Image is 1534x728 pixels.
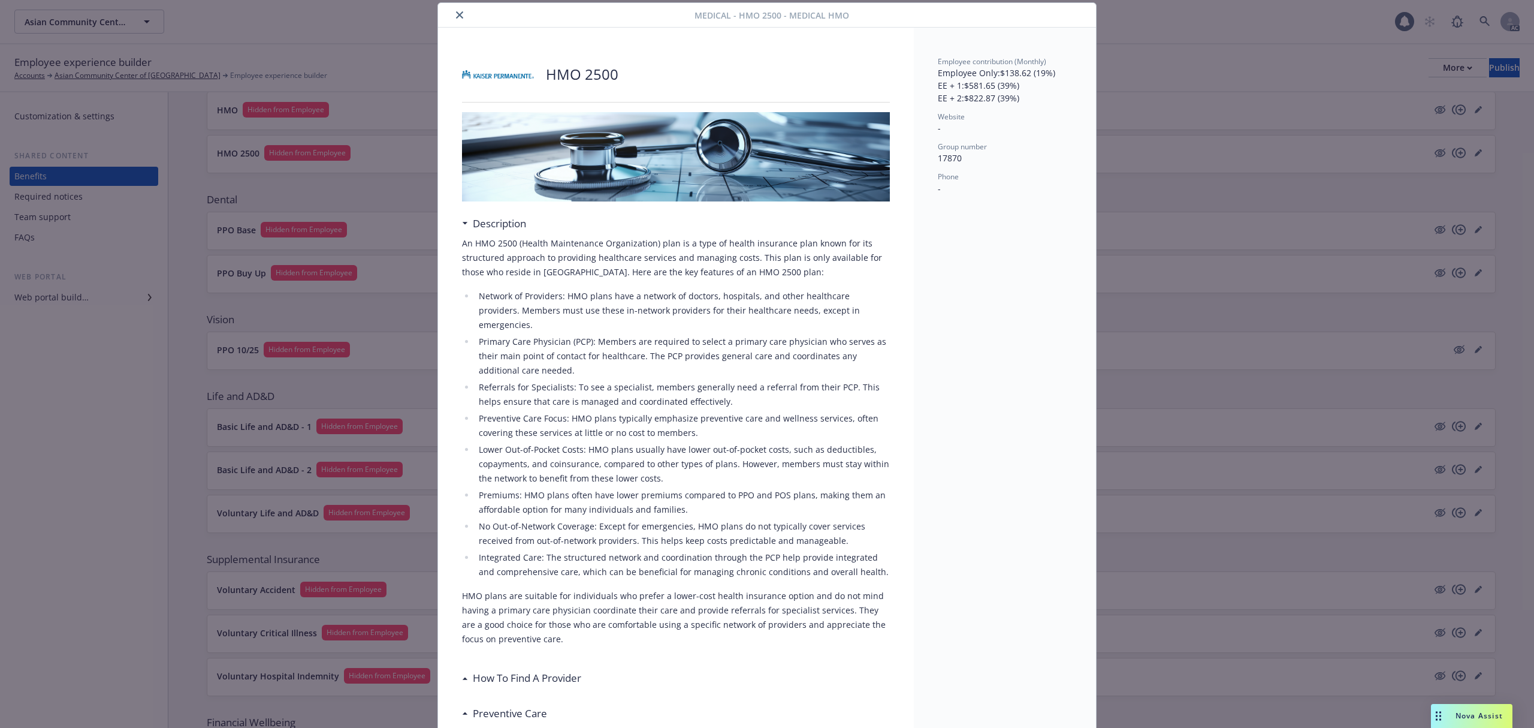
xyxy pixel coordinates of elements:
span: Website [938,112,965,122]
button: Nova Assist [1431,704,1512,728]
li: Integrated Care: The structured network and coordination through the PCP help provide integrated ... [475,550,890,579]
li: Primary Care Physician (PCP): Members are required to select a primary care physician who serves ... [475,335,890,378]
h3: Description [473,216,526,231]
span: Nova Assist [1456,711,1503,721]
p: - [938,122,1072,134]
li: No Out-of-Network Coverage: Except for emergencies, HMO plans do not typically cover services rec... [475,519,890,548]
li: Lower Out-of-Pocket Costs: HMO plans usually have lower out-of-pocket costs, such as deductibles,... [475,443,890,486]
p: 17870 [938,152,1072,164]
p: EE + 2 : $822.87 (39%) [938,92,1072,104]
p: HMO 2500 [546,64,618,85]
div: Description [462,216,526,231]
span: Employee contribution (Monthly) [938,56,1046,67]
h3: How To Find A Provider [473,670,581,686]
img: Kaiser Permanente Insurance Company [462,56,534,92]
h3: Preventive Care [473,706,547,721]
li: Referrals for Specialists: To see a specialist, members generally need a referral from their PCP.... [475,380,890,409]
button: close [452,8,467,22]
img: banner [462,112,890,201]
div: How To Find A Provider [462,670,581,686]
p: - [938,182,1072,195]
span: Phone [938,172,959,182]
p: HMO plans are suitable for individuals who prefer a lower-cost health insurance option and do not... [462,589,890,646]
p: EE + 1 : $581.65 (39%) [938,79,1072,92]
p: Employee Only : $138.62 (19%) [938,67,1072,79]
div: Preventive Care [462,706,547,721]
span: Group number [938,142,987,152]
li: Premiums: HMO plans often have lower premiums compared to PPO and POS plans, making them an affor... [475,488,890,517]
p: An HMO 2500 (Health Maintenance Organization) plan is a type of health insurance plan known for i... [462,236,890,279]
li: Network of Providers: HMO plans have a network of doctors, hospitals, and other healthcare provid... [475,289,890,332]
li: Preventive Care Focus: HMO plans typically emphasize preventive care and wellness services, often... [475,411,890,440]
span: Medical - HMO 2500 - Medical HMO [694,9,849,22]
div: Drag to move [1431,704,1446,728]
